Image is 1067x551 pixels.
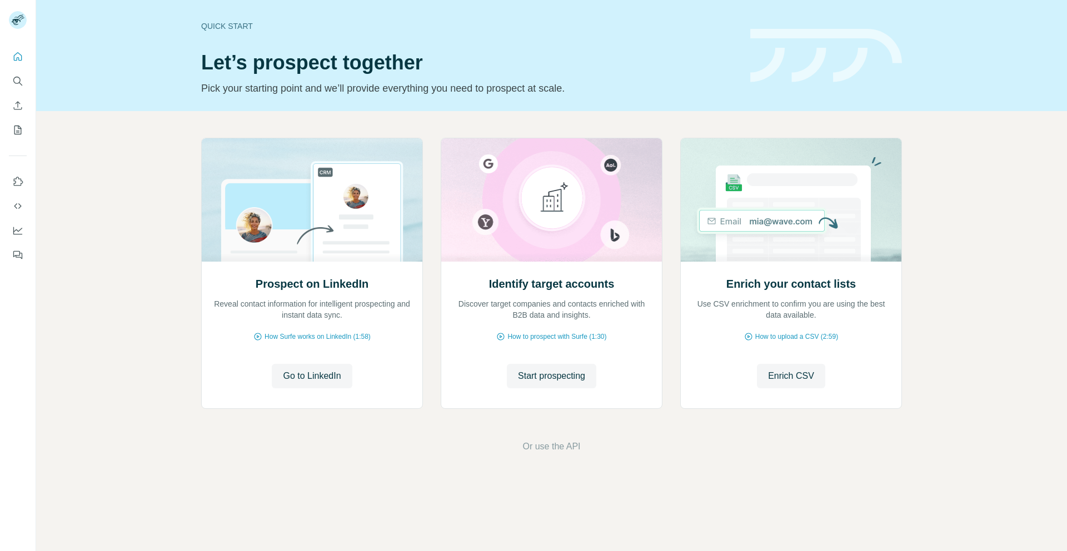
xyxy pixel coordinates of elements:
[441,138,662,262] img: Identify target accounts
[9,71,27,91] button: Search
[265,332,371,342] span: How Surfe works on LinkedIn (1:58)
[680,138,902,262] img: Enrich your contact lists
[256,276,368,292] h2: Prospect on LinkedIn
[507,364,596,388] button: Start prospecting
[9,96,27,116] button: Enrich CSV
[201,138,423,262] img: Prospect on LinkedIn
[726,276,856,292] h2: Enrich your contact lists
[757,364,825,388] button: Enrich CSV
[9,245,27,265] button: Feedback
[452,298,651,320] p: Discover target companies and contacts enriched with B2B data and insights.
[9,47,27,67] button: Quick start
[201,21,737,32] div: Quick start
[9,196,27,216] button: Use Surfe API
[750,29,902,83] img: banner
[507,332,606,342] span: How to prospect with Surfe (1:30)
[9,221,27,241] button: Dashboard
[522,440,580,453] button: Or use the API
[755,332,838,342] span: How to upload a CSV (2:59)
[283,369,341,383] span: Go to LinkedIn
[201,81,737,96] p: Pick your starting point and we’ll provide everything you need to prospect at scale.
[9,172,27,192] button: Use Surfe on LinkedIn
[518,369,585,383] span: Start prospecting
[692,298,890,320] p: Use CSV enrichment to confirm you are using the best data available.
[213,298,411,320] p: Reveal contact information for intelligent prospecting and instant data sync.
[272,364,352,388] button: Go to LinkedIn
[201,52,737,74] h1: Let’s prospect together
[768,369,814,383] span: Enrich CSV
[9,120,27,140] button: My lists
[489,276,615,292] h2: Identify target accounts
